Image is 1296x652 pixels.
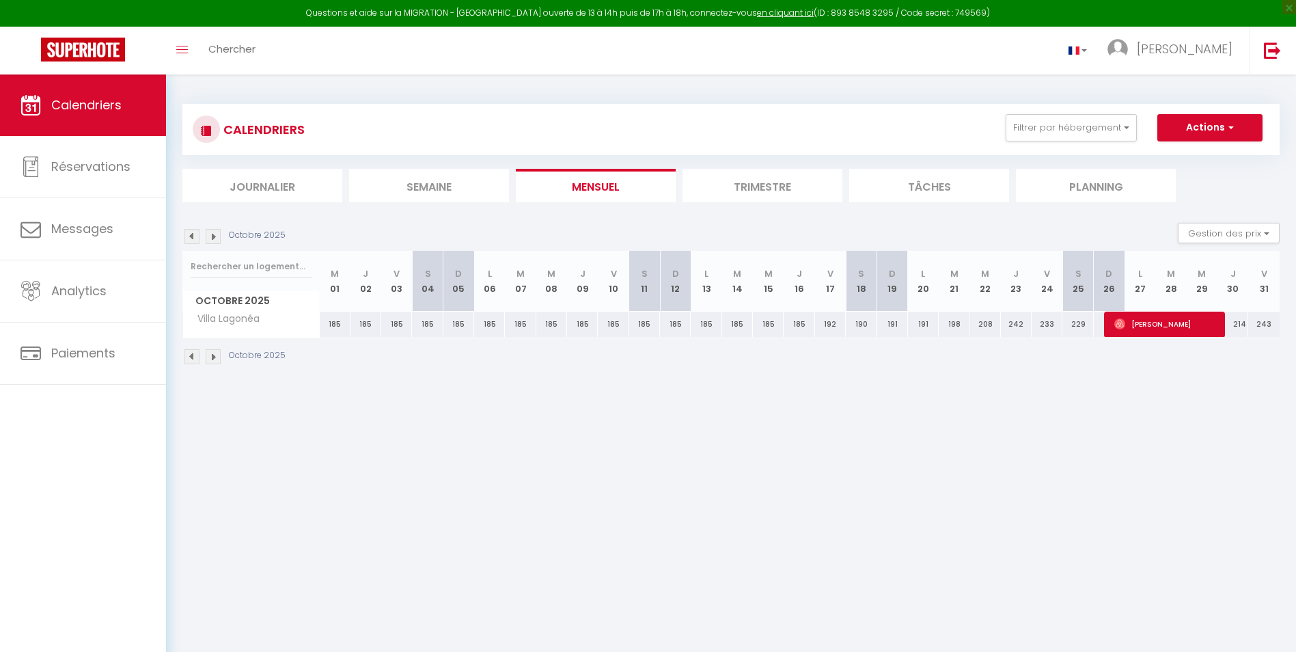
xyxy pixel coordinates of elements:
div: 185 [598,312,629,337]
abbr: V [827,267,833,280]
abbr: M [1198,267,1206,280]
th: 12 [660,251,691,312]
button: Gestion des prix [1178,223,1280,243]
th: 27 [1125,251,1155,312]
div: 191 [877,312,907,337]
div: 242 [1001,312,1032,337]
div: 185 [381,312,412,337]
div: 185 [536,312,567,337]
li: Trimestre [683,169,842,202]
img: ... [1107,39,1128,59]
li: Semaine [349,169,509,202]
li: Journalier [182,169,342,202]
div: 185 [784,312,814,337]
th: 20 [908,251,939,312]
th: 08 [536,251,567,312]
abbr: M [331,267,339,280]
span: Réservations [51,158,130,175]
th: 26 [1094,251,1125,312]
span: Octobre 2025 [183,291,319,311]
abbr: L [488,267,492,280]
th: 04 [412,251,443,312]
abbr: V [1261,267,1267,280]
input: Rechercher un logement... [191,254,312,279]
th: 24 [1032,251,1062,312]
div: 233 [1032,312,1062,337]
abbr: J [580,267,585,280]
div: 190 [846,312,877,337]
abbr: J [797,267,802,280]
li: Mensuel [516,169,676,202]
span: [PERSON_NAME] [1137,40,1232,57]
th: 22 [969,251,1000,312]
th: 06 [474,251,505,312]
div: 214 [1217,312,1248,337]
li: Planning [1016,169,1176,202]
div: 185 [629,312,660,337]
th: 16 [784,251,814,312]
th: 15 [753,251,784,312]
th: 30 [1217,251,1248,312]
th: 31 [1248,251,1280,312]
div: 185 [443,312,474,337]
a: en cliquant ici [757,7,814,18]
div: 185 [753,312,784,337]
abbr: L [921,267,925,280]
div: 185 [660,312,691,337]
abbr: M [1167,267,1175,280]
th: 05 [443,251,474,312]
abbr: D [1105,267,1112,280]
p: Octobre 2025 [229,349,286,362]
th: 01 [320,251,350,312]
span: Messages [51,220,113,237]
th: 25 [1062,251,1093,312]
div: 243 [1248,312,1280,337]
abbr: D [672,267,679,280]
div: 198 [939,312,969,337]
button: Filtrer par hébergement [1006,114,1137,141]
img: Super Booking [41,38,125,62]
span: Calendriers [51,96,122,113]
th: 10 [598,251,629,312]
th: 11 [629,251,660,312]
abbr: M [733,267,741,280]
span: [PERSON_NAME] [1114,311,1217,337]
span: Villa Lagonéa [185,312,263,327]
abbr: L [704,267,708,280]
span: Paiements [51,344,115,362]
abbr: M [981,267,989,280]
h3: CALENDRIERS [220,114,305,145]
img: logout [1264,42,1281,59]
div: 208 [969,312,1000,337]
div: 229 [1062,312,1093,337]
div: 185 [505,312,536,337]
abbr: J [363,267,368,280]
div: 185 [412,312,443,337]
abbr: M [764,267,773,280]
abbr: D [889,267,896,280]
div: 185 [722,312,753,337]
th: 02 [350,251,381,312]
div: 185 [691,312,721,337]
abbr: S [425,267,431,280]
a: Chercher [198,27,266,74]
abbr: D [455,267,462,280]
abbr: S [642,267,648,280]
abbr: M [547,267,555,280]
th: 18 [846,251,877,312]
div: 185 [567,312,598,337]
div: 185 [320,312,350,337]
li: Tâches [849,169,1009,202]
abbr: J [1013,267,1019,280]
div: 185 [474,312,505,337]
p: Octobre 2025 [229,229,286,242]
abbr: M [516,267,525,280]
span: Chercher [208,42,256,56]
button: Actions [1157,114,1263,141]
abbr: V [611,267,617,280]
abbr: S [858,267,864,280]
span: Analytics [51,282,107,299]
abbr: V [394,267,400,280]
th: 14 [722,251,753,312]
th: 29 [1187,251,1217,312]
